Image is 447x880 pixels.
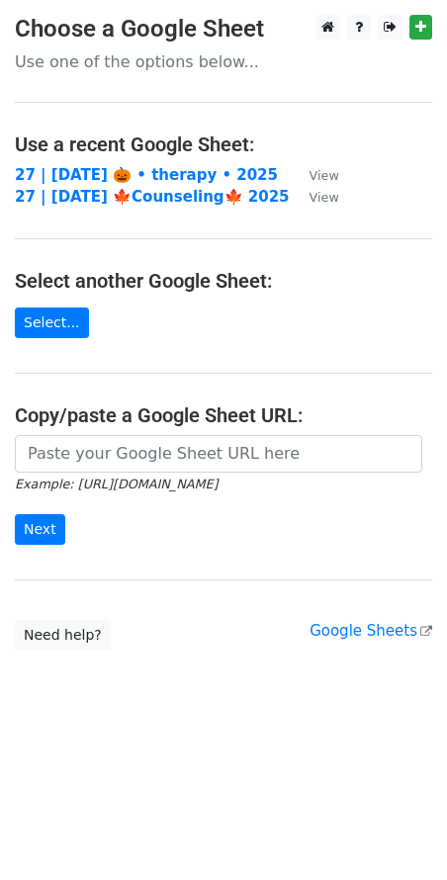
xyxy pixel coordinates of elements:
a: View [290,188,339,206]
input: Next [15,514,65,545]
small: Example: [URL][DOMAIN_NAME] [15,477,218,491]
h4: Use a recent Google Sheet: [15,132,432,156]
a: Google Sheets [310,622,432,640]
small: View [310,190,339,205]
small: View [310,168,339,183]
h4: Copy/paste a Google Sheet URL: [15,403,432,427]
a: Need help? [15,620,111,651]
a: View [290,166,339,184]
h3: Choose a Google Sheet [15,15,432,44]
p: Use one of the options below... [15,51,432,72]
a: 27 | [DATE] 🍁Counseling🍁 2025 [15,188,290,206]
a: Select... [15,308,89,338]
a: 27 | [DATE] 🎃 • therapy • 2025 [15,166,278,184]
h4: Select another Google Sheet: [15,269,432,293]
input: Paste your Google Sheet URL here [15,435,422,473]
